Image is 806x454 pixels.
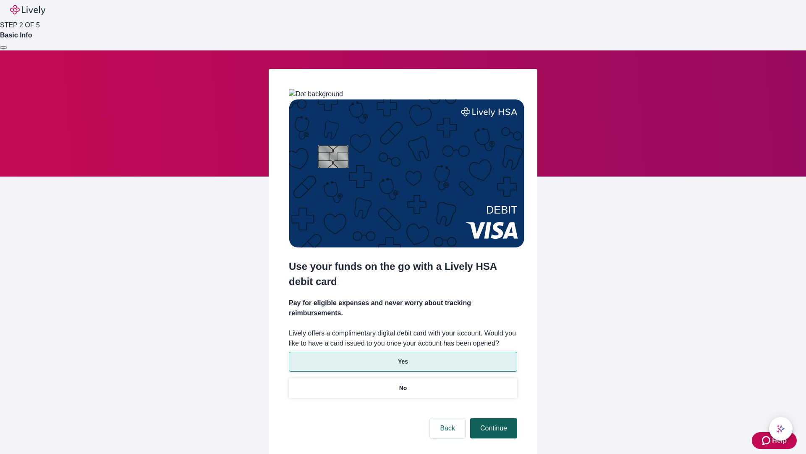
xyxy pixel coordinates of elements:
img: Debit card [289,99,524,248]
label: Lively offers a complimentary digital debit card with your account. Would you like to have a card... [289,328,517,348]
button: No [289,378,517,398]
p: No [399,384,407,393]
button: Zendesk support iconHelp [752,432,797,449]
img: Dot background [289,89,343,99]
h4: Pay for eligible expenses and never worry about tracking reimbursements. [289,298,517,318]
img: Lively [10,5,45,15]
p: Yes [398,357,408,366]
button: Continue [470,418,517,438]
span: Help [772,436,787,446]
h2: Use your funds on the go with a Lively HSA debit card [289,259,517,289]
button: chat [769,417,793,441]
svg: Lively AI Assistant [777,425,785,433]
button: Yes [289,352,517,372]
button: Back [430,418,465,438]
svg: Zendesk support icon [762,436,772,446]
